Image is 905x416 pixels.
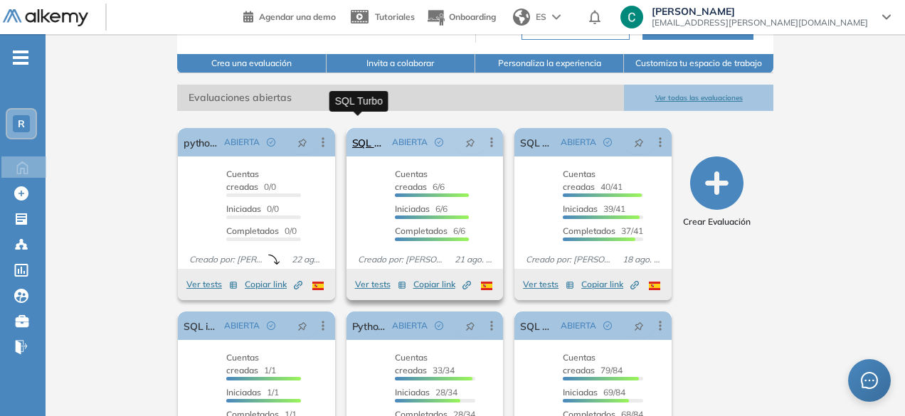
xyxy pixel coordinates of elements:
[683,156,751,228] button: Crear Evaluación
[395,169,445,192] span: 6/6
[3,9,88,27] img: Logo
[623,131,655,154] button: pushpin
[652,6,868,17] span: [PERSON_NAME]
[475,54,624,73] button: Personaliza la experiencia
[226,352,259,375] span: Cuentas creadas
[327,54,475,73] button: Invita a colaborar
[513,9,530,26] img: world
[449,11,496,22] span: Onboarding
[226,169,259,192] span: Cuentas creadas
[226,387,261,398] span: Iniciadas
[177,54,326,73] button: Crea una evaluación
[603,321,612,330] span: check-circle
[563,225,643,236] span: 37/41
[395,225,465,236] span: 6/6
[563,169,623,192] span: 40/41
[177,85,624,111] span: Evaluaciones abiertas
[245,276,302,293] button: Copiar link
[226,203,279,214] span: 0/0
[226,203,261,214] span: Iniciadas
[603,138,612,146] span: check-circle
[13,56,28,59] i: -
[520,128,555,156] a: SQL Growth E&A
[413,278,471,291] span: Copiar link
[392,136,428,149] span: ABIERTA
[226,169,276,192] span: 0/0
[395,169,428,192] span: Cuentas creadas
[297,137,307,148] span: pushpin
[395,203,430,214] span: Iniciadas
[435,321,443,330] span: check-circle
[581,276,639,293] button: Copiar link
[329,91,388,112] div: SQL Turbo
[375,11,415,22] span: Tutoriales
[395,203,448,214] span: 6/6
[455,131,486,154] button: pushpin
[352,128,387,156] a: SQL Turbo
[226,352,276,375] span: 1/1
[224,319,260,332] span: ABIERTA
[563,387,598,398] span: Iniciadas
[226,225,279,236] span: Completados
[481,282,492,290] img: ESP
[286,253,329,266] span: 22 ago. 2025
[581,278,639,291] span: Copiar link
[455,314,486,337] button: pushpin
[287,131,318,154] button: pushpin
[624,85,773,111] button: Ver todas las evaluaciones
[536,11,546,23] span: ES
[449,253,498,266] span: 21 ago. 2025
[184,128,218,156] a: python support
[624,54,773,73] button: Customiza tu espacio de trabajo
[184,311,218,340] a: SQL integrador
[563,203,625,214] span: 39/41
[395,387,457,398] span: 28/34
[634,137,644,148] span: pushpin
[561,136,596,149] span: ABIERTA
[297,320,307,331] span: pushpin
[563,225,615,236] span: Completados
[563,352,596,375] span: Cuentas creadas
[623,314,655,337] button: pushpin
[683,215,751,228] span: Crear Evaluación
[426,2,496,33] button: Onboarding
[395,225,448,236] span: Completados
[243,7,336,24] a: Agendar una demo
[563,387,625,398] span: 69/84
[465,137,475,148] span: pushpin
[226,387,279,398] span: 1/1
[226,225,297,236] span: 0/0
[395,352,428,375] span: Cuentas creadas
[523,276,574,293] button: Ver tests
[520,253,617,266] span: Creado por: [PERSON_NAME]
[18,118,25,129] span: R
[413,276,471,293] button: Copiar link
[617,253,666,266] span: 18 ago. 2025
[561,319,596,332] span: ABIERTA
[312,282,324,290] img: ESP
[267,138,275,146] span: check-circle
[552,14,561,20] img: arrow
[861,372,878,389] span: message
[352,311,387,340] a: Python - Growth
[355,276,406,293] button: Ver tests
[634,320,644,331] span: pushpin
[520,311,555,340] a: SQL Avanzado - Growth
[395,352,455,375] span: 33/34
[652,17,868,28] span: [EMAIL_ADDRESS][PERSON_NAME][DOMAIN_NAME]
[465,320,475,331] span: pushpin
[435,138,443,146] span: check-circle
[287,314,318,337] button: pushpin
[352,253,449,266] span: Creado por: [PERSON_NAME]
[395,387,430,398] span: Iniciadas
[563,203,598,214] span: Iniciadas
[224,136,260,149] span: ABIERTA
[563,352,623,375] span: 79/84
[649,282,660,290] img: ESP
[563,169,596,192] span: Cuentas creadas
[245,278,302,291] span: Copiar link
[259,11,336,22] span: Agendar una demo
[267,321,275,330] span: check-circle
[392,319,428,332] span: ABIERTA
[184,253,268,266] span: Creado por: [PERSON_NAME]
